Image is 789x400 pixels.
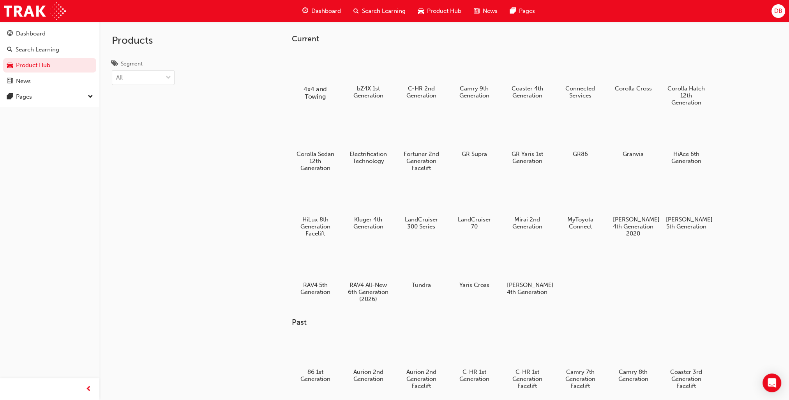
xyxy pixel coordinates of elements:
span: tags-icon [112,61,118,68]
h5: Connected Services [560,85,601,99]
a: [PERSON_NAME] 5th Generation [663,181,710,233]
h5: Tundra [401,281,442,288]
h5: Camry 7th Generation Facelift [560,368,601,389]
div: News [16,77,31,86]
button: Pages [3,90,96,104]
h5: Coaster 4th Generation [507,85,548,99]
span: news-icon [7,78,13,85]
a: Corolla Sedan 12th Generation [292,115,339,174]
h5: bZ4X 1st Generation [348,85,389,99]
span: pages-icon [7,94,13,101]
a: Corolla Hatch 12th Generation [663,50,710,109]
h5: Coaster 3rd Generation Facelift [666,368,707,389]
button: DashboardSearch LearningProduct HubNews [3,25,96,90]
h5: HiAce 6th Generation [666,150,707,165]
a: HiLux 8th Generation Facelift [292,181,339,240]
h5: [PERSON_NAME] 4th Generation 2020 [613,216,654,237]
span: search-icon [353,6,359,16]
span: News [483,7,498,16]
span: down-icon [88,92,93,102]
a: search-iconSearch Learning [347,3,412,19]
span: pages-icon [510,6,516,16]
a: RAV4 All-New 6th Generation (2026) [345,246,392,305]
h5: C-HR 1st Generation [454,368,495,382]
a: Tundra [398,246,445,291]
h5: 4x4 and Towing [293,85,337,100]
a: News [3,74,96,88]
h5: Fortuner 2nd Generation Facelift [401,150,442,172]
a: Camry 8th Generation [610,333,657,386]
a: Dashboard [3,27,96,41]
h5: [PERSON_NAME] 5th Generation [666,216,707,230]
h5: Corolla Sedan 12th Generation [295,150,336,172]
h5: Aurion 2nd Generation [348,368,389,382]
a: LandCruiser 300 Series [398,181,445,233]
span: Pages [519,7,535,16]
a: HiAce 6th Generation [663,115,710,167]
h5: LandCruiser 70 [454,216,495,230]
h5: Aurion 2nd Generation Facelift [401,368,442,389]
span: guage-icon [302,6,308,16]
a: pages-iconPages [504,3,541,19]
a: GR Yaris 1st Generation [504,115,551,167]
a: RAV4 5th Generation [292,246,339,298]
a: Mirai 2nd Generation [504,181,551,233]
h5: Electrification Technology [348,150,389,165]
h5: RAV4 5th Generation [295,281,336,296]
span: prev-icon [86,384,92,394]
a: 86 1st Generation [292,333,339,386]
a: GR86 [557,115,604,160]
h5: Kluger 4th Generation [348,216,389,230]
div: Dashboard [16,29,46,38]
h5: Granvia [613,150,654,158]
h5: GR Supra [454,150,495,158]
a: LandCruiser 70 [451,181,498,233]
a: Connected Services [557,50,604,102]
h5: Camry 8th Generation [613,368,654,382]
span: DB [774,7,782,16]
h5: C-HR 1st Generation Facelift [507,368,548,389]
span: search-icon [7,46,12,53]
div: Open Intercom Messenger [763,373,781,392]
a: C-HR 1st Generation [451,333,498,386]
a: Product Hub [3,58,96,73]
h5: 86 1st Generation [295,368,336,382]
h2: Products [112,34,175,47]
h5: HiLux 8th Generation Facelift [295,216,336,237]
h5: RAV4 All-New 6th Generation (2026) [348,281,389,303]
a: Coaster 3rd Generation Facelift [663,333,710,393]
a: Electrification Technology [345,115,392,167]
a: bZ4X 1st Generation [345,50,392,102]
h3: Past [292,318,734,327]
h5: Yaris Cross [454,281,495,288]
a: Granvia [610,115,657,160]
button: DB [771,4,785,18]
a: [PERSON_NAME] 4th Generation [504,246,551,298]
a: Yaris Cross [451,246,498,291]
a: Fortuner 2nd Generation Facelift [398,115,445,174]
h5: MyToyota Connect [560,216,601,230]
span: news-icon [474,6,480,16]
a: guage-iconDashboard [296,3,347,19]
h5: Camry 9th Generation [454,85,495,99]
a: news-iconNews [468,3,504,19]
a: Aurion 2nd Generation [345,333,392,386]
span: Dashboard [311,7,341,16]
a: GR Supra [451,115,498,160]
span: car-icon [418,6,424,16]
a: Aurion 2nd Generation Facelift [398,333,445,393]
div: All [116,73,123,82]
div: Search Learning [16,45,59,54]
span: car-icon [7,62,13,69]
a: C-HR 1st Generation Facelift [504,333,551,393]
div: Pages [16,92,32,101]
a: [PERSON_NAME] 4th Generation 2020 [610,181,657,240]
img: Trak [4,2,66,20]
a: MyToyota Connect [557,181,604,233]
a: Search Learning [3,42,96,57]
span: guage-icon [7,30,13,37]
a: Camry 9th Generation [451,50,498,102]
h3: Current [292,34,734,43]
